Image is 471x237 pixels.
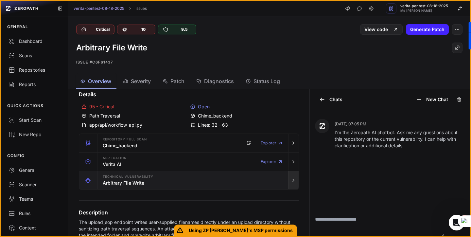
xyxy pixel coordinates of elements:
nav: breadcrumb [74,6,147,11]
span: Using ZP [PERSON_NAME]'s MSP permissions [186,225,297,236]
div: Chime_backend [190,113,296,119]
div: 9.5 [173,25,196,34]
a: General [1,163,68,177]
div: Teams [9,196,60,202]
svg: chevron right, [128,6,132,11]
a: View code [360,24,403,35]
a: Rules [1,206,68,221]
div: app/api/workflow_api.py [81,122,188,128]
button: Application Verita AI Explorer [79,153,299,171]
span: Patch [170,77,184,85]
div: New Repo [9,131,60,138]
a: Reports [1,77,68,92]
div: Context [9,225,60,231]
button: verita-pentest-08-18-2025 Md [PERSON_NAME] [382,1,470,16]
div: Repositories [9,67,60,73]
h3: Chime_backend [103,142,137,149]
div: Dashboard [9,38,60,45]
a: Scanner [1,177,68,192]
div: Reports [9,81,60,88]
button: Chats [315,94,346,105]
div: General [9,167,60,173]
h1: Arbitrary File Write [76,43,147,53]
div: Scans [9,52,60,59]
button: Start Scan [1,113,68,127]
span: Severity [131,77,151,85]
p: QUICK ACTIONS [7,103,44,108]
div: 10 [132,25,155,34]
div: Rules [9,210,60,217]
p: I'm the Zeropath AI chatbot. Ask me any questions about this repository or the current vulnerabil... [335,129,465,149]
div: Critical [91,25,114,34]
a: New Repo [1,127,68,142]
p: CONFIG [7,153,25,158]
a: Explorer [261,155,283,168]
a: Issues [135,6,147,11]
span: Application [103,156,127,160]
a: verita-pentest-08-18-2025 [74,6,124,11]
div: 95 - Critical [81,103,188,110]
div: Scanner [9,181,60,188]
span: Status Log [253,77,280,85]
button: Generate Patch [406,24,449,35]
h3: Verita AI [103,161,121,168]
img: Zeropath AI [319,123,325,129]
div: Path Traversal [81,113,188,119]
a: Context [1,221,68,235]
span: Technical Vulnerability [103,175,153,178]
div: Start Scan [9,117,60,123]
div: Lines: 32 - 63 [190,122,296,128]
p: Issue #c6f61437 [76,58,462,66]
h3: Arbitrary File Write [103,180,144,186]
p: [DATE] 07:05 PM [335,121,465,127]
div: Open [190,103,296,110]
p: GENERAL [7,24,28,29]
h4: Description [79,209,299,216]
button: Technical Vulnerability Arbitrary File Write [79,171,299,190]
h4: Details [79,90,299,98]
a: Teams [1,192,68,206]
span: Md [PERSON_NAME] [400,9,448,12]
a: Repositories [1,63,68,77]
button: New Chat [412,94,452,105]
span: ZEROPATH [14,6,39,11]
span: 1 [462,215,467,220]
span: Overview [88,77,111,85]
a: Dashboard [1,34,68,48]
span: Repository Full scan [103,138,147,141]
span: Diagnostics [204,77,234,85]
iframe: Intercom live chat [449,215,464,230]
button: Repository Full scan Chime_backend Explorer [79,134,299,152]
a: ZEROPATH [3,3,52,14]
a: Explorer [261,137,283,150]
span: verita-pentest-08-18-2025 [400,4,448,8]
a: Scans [1,48,68,63]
